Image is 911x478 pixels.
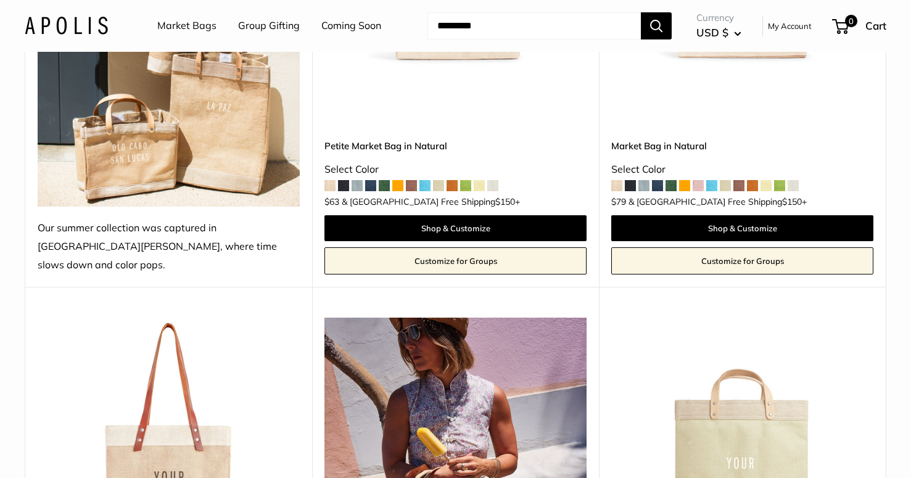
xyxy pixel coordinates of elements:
a: Shop & Customize [324,215,587,241]
a: My Account [768,19,812,33]
span: Cart [865,19,886,32]
span: 0 [845,15,857,27]
button: Search [641,12,672,39]
a: Customize for Groups [324,247,587,274]
span: USD $ [696,26,728,39]
img: Apolis [25,17,108,35]
a: Shop & Customize [611,215,873,241]
span: & [GEOGRAPHIC_DATA] Free Shipping + [629,197,807,206]
div: Select Color [324,160,587,179]
a: Coming Soon [321,17,381,35]
a: Group Gifting [238,17,300,35]
div: Select Color [611,160,873,179]
span: Currency [696,9,741,27]
input: Search... [427,12,641,39]
a: Market Bag in Natural [611,139,873,153]
button: USD $ [696,23,741,43]
a: Customize for Groups [611,247,873,274]
div: Our summer collection was captured in [GEOGRAPHIC_DATA][PERSON_NAME], where time slows down and c... [38,219,300,274]
span: $150 [782,196,802,207]
a: Petite Market Bag in Natural [324,139,587,153]
a: Market Bags [157,17,216,35]
span: $63 [324,196,339,207]
span: $150 [495,196,515,207]
a: 0 Cart [833,16,886,36]
span: $79 [611,196,626,207]
span: & [GEOGRAPHIC_DATA] Free Shipping + [342,197,520,206]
